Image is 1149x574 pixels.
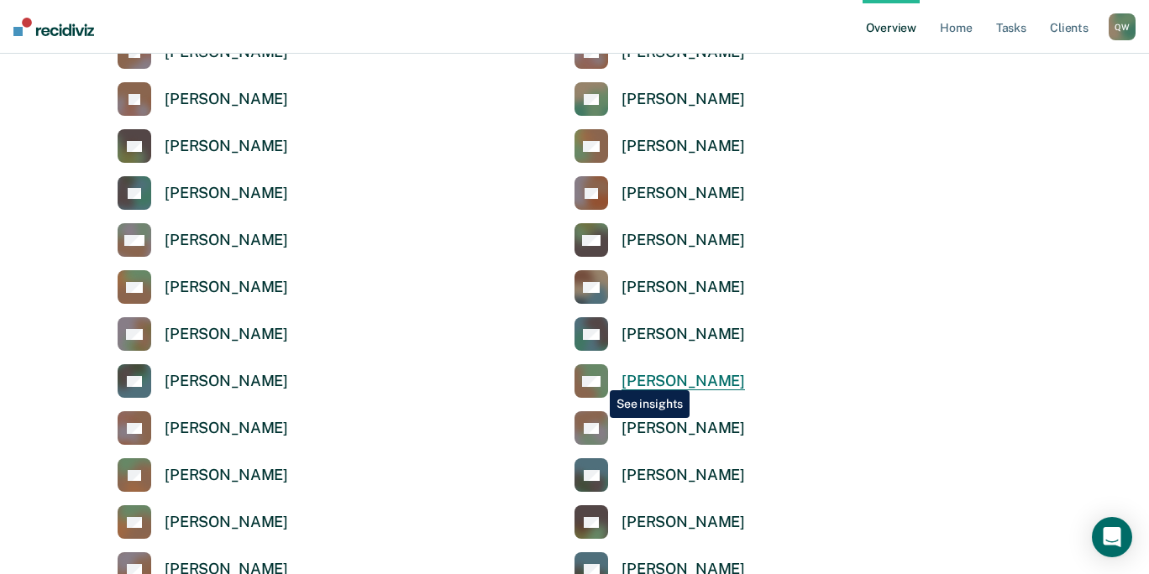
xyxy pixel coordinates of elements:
a: [PERSON_NAME] [118,505,288,539]
a: [PERSON_NAME] [574,129,745,163]
a: [PERSON_NAME] [118,82,288,116]
a: [PERSON_NAME] [574,364,745,398]
div: [PERSON_NAME] [622,325,745,344]
a: [PERSON_NAME] [118,223,288,257]
div: [PERSON_NAME] [622,137,745,156]
div: [PERSON_NAME] [622,466,745,485]
div: [PERSON_NAME] [622,513,745,532]
a: [PERSON_NAME] [118,364,288,398]
a: [PERSON_NAME] [118,129,288,163]
a: [PERSON_NAME] [574,317,745,351]
a: [PERSON_NAME] [574,411,745,445]
div: [PERSON_NAME] [622,419,745,438]
a: [PERSON_NAME] [118,317,288,351]
div: [PERSON_NAME] [165,137,288,156]
div: [PERSON_NAME] [622,278,745,297]
a: [PERSON_NAME] [574,223,745,257]
div: [PERSON_NAME] [165,184,288,203]
div: [PERSON_NAME] [622,184,745,203]
a: [PERSON_NAME] [574,505,745,539]
div: [PERSON_NAME] [165,466,288,485]
div: [PERSON_NAME] [165,513,288,532]
img: Recidiviz [13,18,94,36]
a: [PERSON_NAME] [574,270,745,304]
div: [PERSON_NAME] [165,90,288,109]
a: [PERSON_NAME] [574,176,745,210]
div: [PERSON_NAME] [622,90,745,109]
div: [PERSON_NAME] [622,231,745,250]
div: [PERSON_NAME] [165,231,288,250]
button: QW [1109,13,1136,40]
div: [PERSON_NAME] [622,372,745,391]
a: [PERSON_NAME] [574,82,745,116]
div: [PERSON_NAME] [165,419,288,438]
a: [PERSON_NAME] [118,411,288,445]
a: [PERSON_NAME] [118,270,288,304]
a: [PERSON_NAME] [574,458,745,492]
div: [PERSON_NAME] [165,372,288,391]
div: [PERSON_NAME] [165,325,288,344]
a: [PERSON_NAME] [118,176,288,210]
div: [PERSON_NAME] [165,278,288,297]
a: [PERSON_NAME] [118,458,288,492]
div: Open Intercom Messenger [1092,517,1132,557]
div: Q W [1109,13,1136,40]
